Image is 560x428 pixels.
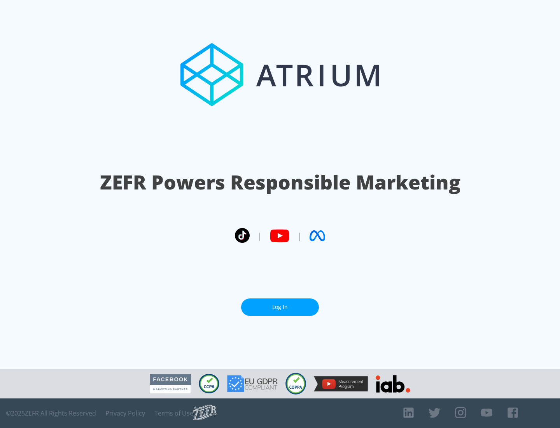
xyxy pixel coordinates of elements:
span: | [297,230,302,242]
h1: ZEFR Powers Responsible Marketing [100,169,460,196]
span: © 2025 ZEFR All Rights Reserved [6,409,96,417]
img: IAB [376,375,410,393]
a: Terms of Use [154,409,193,417]
img: GDPR Compliant [227,375,278,392]
img: CCPA Compliant [199,374,219,393]
a: Log In [241,298,319,316]
span: | [257,230,262,242]
img: Facebook Marketing Partner [150,374,191,394]
img: YouTube Measurement Program [314,376,368,391]
img: COPPA Compliant [285,373,306,395]
a: Privacy Policy [105,409,145,417]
